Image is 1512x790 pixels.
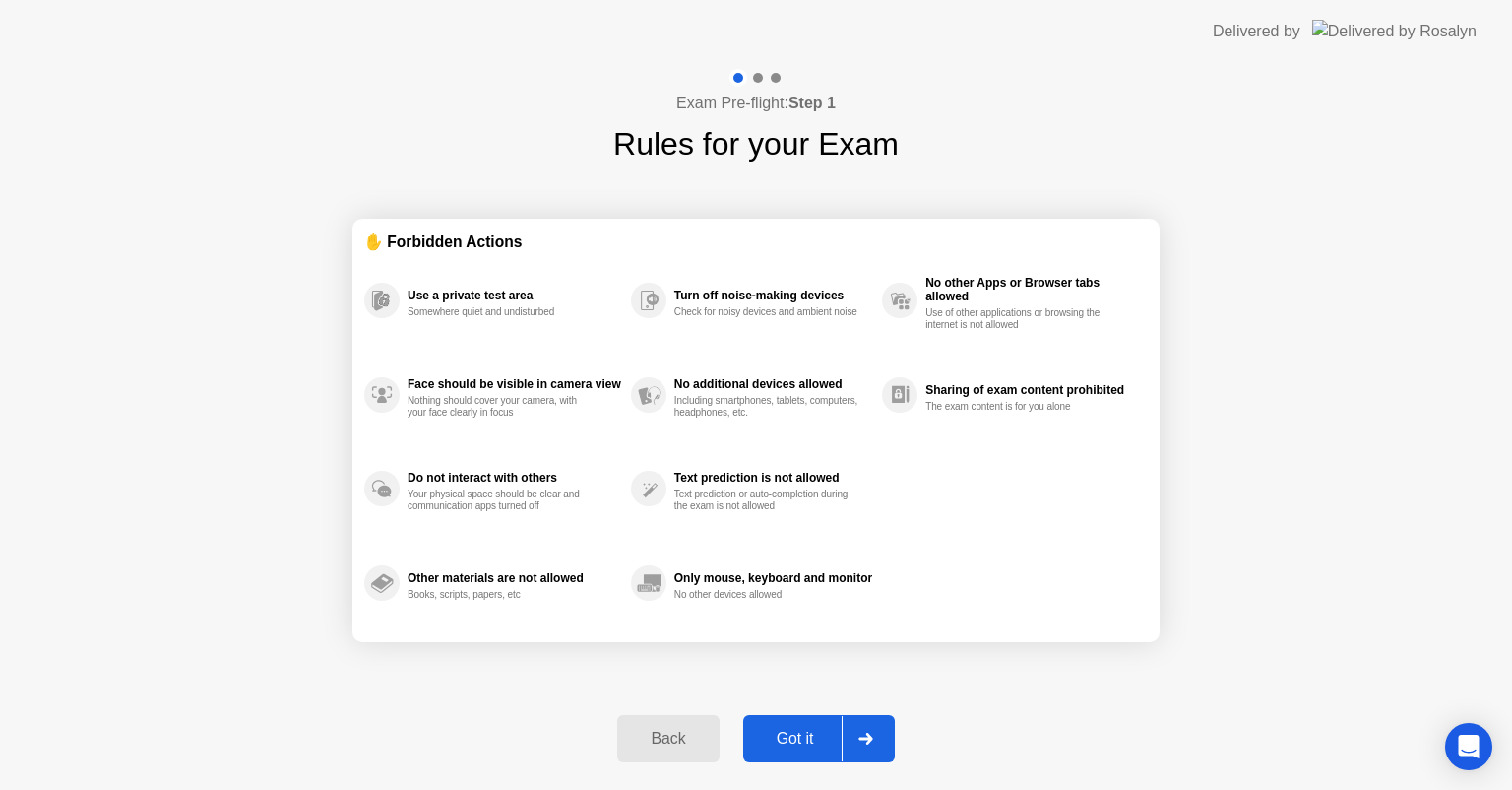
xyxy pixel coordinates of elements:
[674,489,860,512] div: Text prediction or auto-completion during the exam is not allowed
[408,589,594,601] div: Books, scripts, papers, etc
[925,401,1111,413] div: The exam content is for you alone
[674,377,872,391] div: No additional devices allowed
[674,471,872,485] div: Text prediction is not allowed
[788,95,836,111] b: Step 1
[1213,20,1300,43] div: Delivered by
[674,589,860,601] div: No other devices allowed
[1312,20,1477,42] img: Delivered by Rosalyn
[623,730,713,748] div: Back
[925,276,1138,303] div: No other Apps or Browser tabs allowed
[743,715,895,762] button: Got it
[408,571,621,585] div: Other materials are not allowed
[408,471,621,485] div: Do not interact with others
[364,230,1148,253] div: ✋ Forbidden Actions
[1445,723,1492,770] div: Open Intercom Messenger
[925,307,1111,331] div: Use of other applications or browsing the internet is not allowed
[408,489,594,512] div: Your physical space should be clear and communication apps turned off
[408,289,621,302] div: Use a private test area
[674,289,872,302] div: Turn off noise-making devices
[408,306,594,318] div: Somewhere quiet and undisturbed
[408,377,621,391] div: Face should be visible in camera view
[617,715,719,762] button: Back
[674,306,860,318] div: Check for noisy devices and ambient noise
[408,395,594,419] div: Nothing should cover your camera, with your face clearly in focus
[674,395,860,419] div: Including smartphones, tablets, computers, headphones, etc.
[674,571,872,585] div: Only mouse, keyboard and monitor
[613,120,899,167] h1: Rules for your Exam
[676,92,836,115] h4: Exam Pre-flight:
[925,383,1138,397] div: Sharing of exam content prohibited
[749,730,842,748] div: Got it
